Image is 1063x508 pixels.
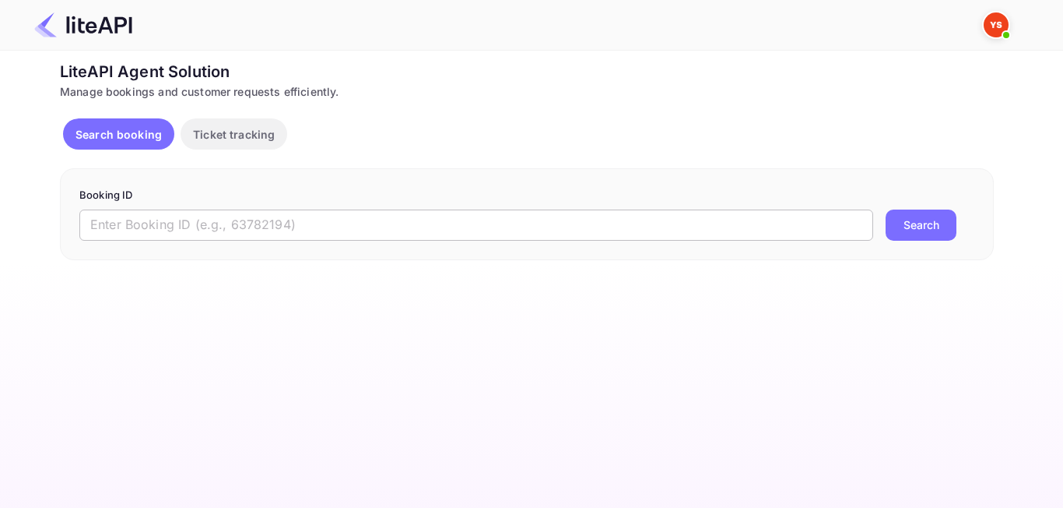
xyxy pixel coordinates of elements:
div: LiteAPI Agent Solution [60,60,994,83]
button: Search [886,210,956,241]
input: Enter Booking ID (e.g., 63782194) [79,210,873,241]
div: Manage bookings and customer requests efficiently. [60,83,994,100]
p: Ticket tracking [193,126,275,143]
img: LiteAPI Logo [34,12,132,37]
p: Search booking [75,126,162,143]
p: Booking ID [79,188,974,203]
img: Yandex Support [984,12,1009,37]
